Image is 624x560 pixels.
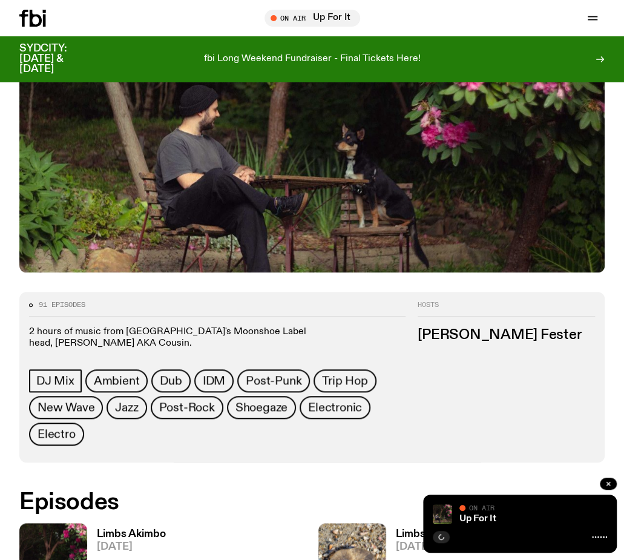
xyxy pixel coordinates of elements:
[459,514,496,524] a: Up For It
[36,374,74,387] span: DJ Mix
[160,374,182,387] span: Dub
[194,369,234,392] a: IDM
[38,401,94,414] span: New Wave
[264,10,360,27] button: On AirUp For It
[203,374,225,387] span: IDM
[85,369,148,392] a: Ambient
[151,396,223,419] a: Post-Rock
[433,504,452,524] img: Ify - a Brown Skin girl with black braided twists, looking up to the side with her tongue stickin...
[314,369,376,392] a: Trip Hop
[204,54,421,65] p: fbi Long Weekend Fundraiser - Final Tickets Here!
[396,529,526,539] h3: Limbs Akimbo w/ Wingnut
[418,329,595,342] h3: [PERSON_NAME] Fester
[237,369,310,392] a: Post-Punk
[19,44,97,74] h3: SYDCITY: [DATE] & [DATE]
[322,374,367,387] span: Trip Hop
[97,542,166,552] span: [DATE]
[29,369,82,392] a: DJ Mix
[29,326,406,349] p: 2 hours of music from [GEOGRAPHIC_DATA]'s Moonshoe Label head, [PERSON_NAME] AKA Cousin.
[418,301,595,316] h2: Hosts
[246,374,301,387] span: Post-Punk
[107,396,146,419] a: Jazz
[97,529,166,539] h3: Limbs Akimbo
[38,427,76,441] span: Electro
[39,301,85,308] span: 91 episodes
[115,401,138,414] span: Jazz
[396,542,526,552] span: [DATE]
[19,492,406,513] h2: Episodes
[29,423,84,446] a: Electro
[151,369,190,392] a: Dub
[308,401,362,414] span: Electronic
[159,401,215,414] span: Post-Rock
[469,504,494,512] span: On Air
[94,374,140,387] span: Ambient
[29,396,103,419] a: New Wave
[235,401,287,414] span: Shoegaze
[300,396,370,419] a: Electronic
[227,396,296,419] a: Shoegaze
